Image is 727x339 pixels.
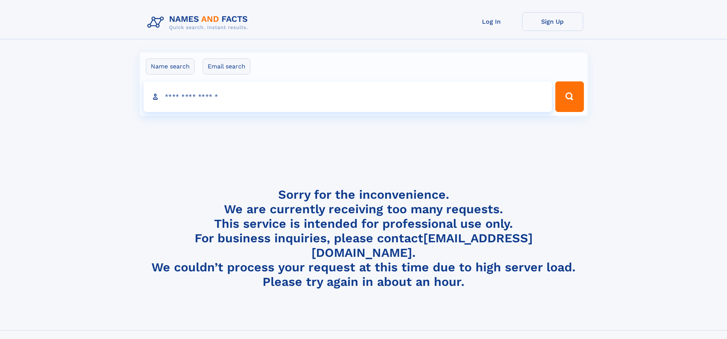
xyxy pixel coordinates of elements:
[144,12,254,33] img: Logo Names and Facts
[522,12,583,31] a: Sign Up
[311,231,533,260] a: [EMAIL_ADDRESS][DOMAIN_NAME]
[555,81,584,112] button: Search Button
[146,58,195,75] label: Name search
[144,187,583,289] h4: Sorry for the inconvenience. We are currently receiving too many requests. This service is intend...
[143,81,552,112] input: search input
[203,58,250,75] label: Email search
[461,12,522,31] a: Log In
